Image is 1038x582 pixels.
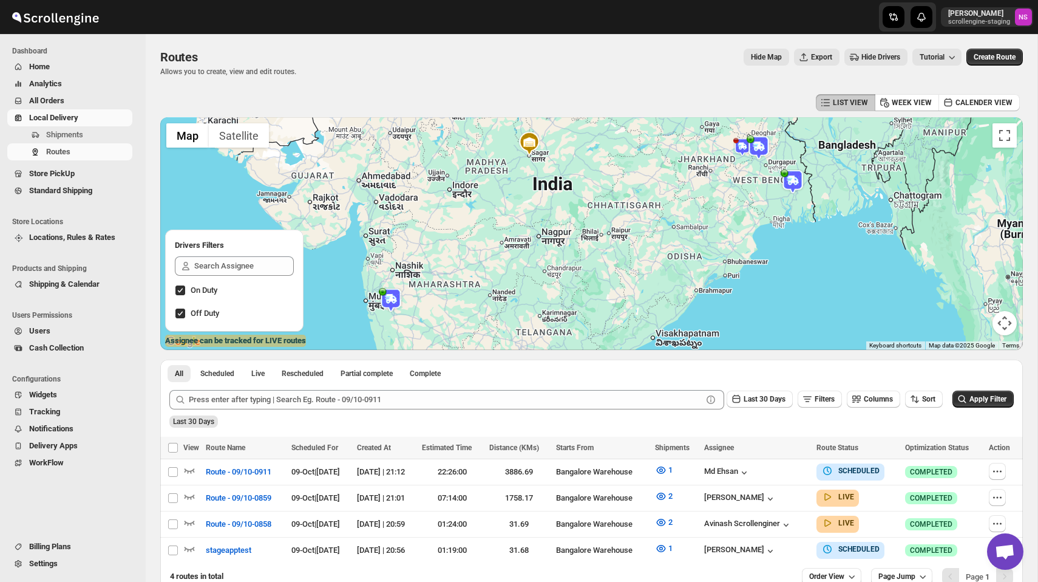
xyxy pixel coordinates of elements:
span: Locations, Rules & Rates [29,233,115,242]
div: Bangalore Warehouse [556,518,647,530]
span: Columns [864,395,893,403]
span: Scheduled [200,369,234,378]
span: 09-Oct | [DATE] [291,519,340,529]
button: Map action label [744,49,789,66]
span: Route Name [206,443,245,452]
span: On Duty [191,286,217,295]
span: Partial complete [341,369,393,378]
div: 31.69 [489,518,549,530]
div: Bangalore Warehouse [556,466,647,478]
span: Estimated Time [422,443,472,452]
button: Tracking [7,403,132,420]
b: LIVE [838,519,854,527]
button: [PERSON_NAME] [704,493,776,505]
div: [DATE] | 20:56 [357,544,415,556]
button: Delivery Apps [7,437,132,454]
button: 1 [648,539,680,558]
span: CALENDER VIEW [955,98,1013,108]
button: Route - 09/10-0858 [198,515,279,534]
button: Notifications [7,420,132,437]
span: Complete [410,369,441,378]
button: stageapptest [198,541,259,560]
span: stageapptest [206,544,251,556]
span: Users [29,326,50,335]
button: Map camera controls [992,311,1017,335]
span: 1 [668,465,673,474]
span: LIST VIEW [833,98,868,108]
button: Filters [798,391,842,408]
button: [PERSON_NAME] [704,545,776,557]
div: 01:19:00 [422,544,482,556]
span: Route - 09/10-0858 [206,518,271,530]
span: Cash Collection [29,343,84,352]
button: All Orders [7,92,132,109]
span: 4 routes in total [170,572,223,581]
div: 1758.17 [489,492,549,504]
span: Shipping & Calendar [29,279,100,289]
span: Dashboard [12,46,137,56]
input: Search Assignee [194,256,294,276]
p: [PERSON_NAME] [948,9,1010,18]
button: SCHEDULED [821,543,880,555]
b: SCHEDULED [838,467,880,475]
button: Avinash Scrollenginer [704,519,792,531]
span: 1 [668,544,673,553]
button: Last 30 Days [727,391,793,408]
span: All Orders [29,96,64,105]
button: All routes [168,365,191,382]
span: Create Route [974,52,1016,62]
img: Google [163,334,203,350]
button: Billing Plans [7,538,132,555]
p: scrollengine-staging [948,18,1010,26]
span: Rescheduled [282,369,324,378]
span: Created At [357,443,391,452]
button: Shipping & Calendar [7,276,132,293]
span: Starts From [556,443,594,452]
button: WorkFlow [7,454,132,471]
span: 2 [668,491,673,501]
span: Route - 09/10-0859 [206,492,271,504]
span: Tracking [29,407,60,416]
span: Analytics [29,79,62,88]
span: WorkFlow [29,458,64,467]
span: COMPLETED [910,493,952,503]
button: CALENDER VIEW [938,94,1020,111]
button: Cash Collection [7,340,132,357]
span: Settings [29,559,58,568]
button: Keyboard shortcuts [869,341,921,350]
div: Bangalore Warehouse [556,544,647,556]
button: Locations, Rules & Rates [7,229,132,246]
div: 07:14:00 [422,492,482,504]
button: Routes [7,143,132,160]
span: Export [811,52,832,62]
button: WEEK VIEW [875,94,939,111]
span: Assignee [704,443,734,452]
button: Md Ehsan [704,467,750,479]
button: 2 [648,513,680,532]
button: Show street map [166,123,209,148]
span: Route Status [816,443,858,452]
span: 2 [668,518,673,527]
span: Distance (KMs) [489,443,539,452]
button: Shipments [7,126,132,143]
button: Settings [7,555,132,572]
span: Map data ©2025 Google [929,342,995,349]
span: All [175,369,183,378]
button: 1 [648,460,680,480]
span: Store Locations [12,217,137,227]
span: Configurations [12,374,137,384]
button: Route - 09/10-0911 [198,462,279,482]
button: Columns [847,391,900,408]
span: 09-Oct | [DATE] [291,546,340,555]
span: Route - 09/10-0911 [206,466,271,478]
a: Terms (opens in new tab) [1002,342,1019,349]
button: Users [7,323,132,340]
span: Home [29,62,50,71]
span: Standard Shipping [29,186,92,195]
a: Open this area in Google Maps (opens a new window) [163,334,203,350]
text: NS [1019,13,1028,21]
